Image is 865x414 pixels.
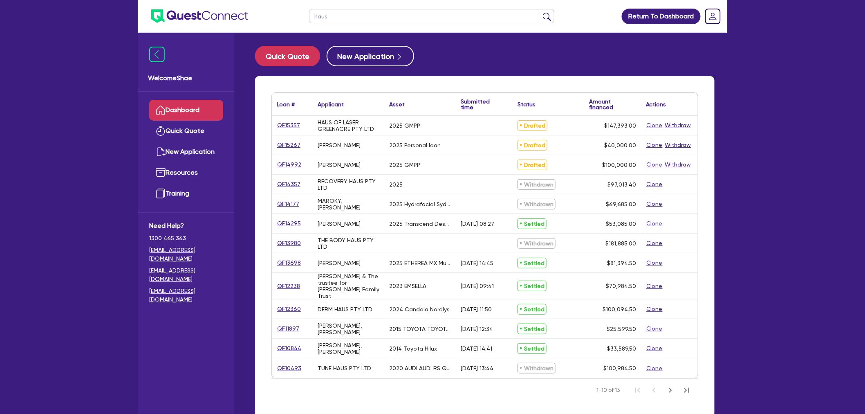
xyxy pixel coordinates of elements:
[277,219,301,228] a: QF14295
[646,304,663,314] button: Clone
[646,121,663,130] button: Clone
[277,121,300,130] a: QF15357
[646,281,663,291] button: Clone
[461,220,494,227] div: [DATE] 08:27
[318,178,379,191] div: RECOVERY HAUS PTY LTD
[606,201,636,207] span: $69,685.00
[665,140,692,150] button: Withdraw
[607,326,636,332] span: $25,599.50
[149,47,165,62] img: icon-menu-close
[662,382,679,398] button: Next Page
[461,99,500,110] div: Submitted time
[151,9,248,23] img: quest-connect-logo-blue
[318,322,379,335] div: [PERSON_NAME], [PERSON_NAME]
[646,180,663,189] button: Clone
[149,221,223,231] span: Need Help?
[461,306,492,313] div: [DATE] 11:50
[607,345,636,352] span: $33,589.50
[646,219,663,228] button: Clone
[389,220,451,227] div: 2025 Transcend Desktop BBR SHR
[389,283,426,289] div: 2023 EMSELLA
[518,281,547,291] span: Settled
[318,306,372,313] div: DERM HAUS PTY LTD
[518,363,556,373] span: Withdrawn
[518,238,556,249] span: Withdrawn
[389,162,420,168] div: 2025 GMPP
[318,220,361,227] div: [PERSON_NAME]
[318,365,371,371] div: TUNE HAUS PTY LTD
[461,260,493,266] div: [DATE] 14:45
[461,283,494,289] div: [DATE] 09:41
[156,147,166,157] img: new-application
[318,273,379,299] div: [PERSON_NAME] & The trustee for [PERSON_NAME] Family Trust
[389,260,451,266] div: 2025 ETHEREA MX Multi-Station
[277,199,300,209] a: QF14177
[646,258,663,268] button: Clone
[318,142,361,148] div: [PERSON_NAME]
[646,364,663,373] button: Clone
[518,324,547,334] span: Settled
[389,181,403,188] div: 2025
[604,142,636,148] span: $40,000.00
[607,181,636,188] span: $97,013.40
[518,160,547,170] span: Drafted
[518,179,556,190] span: Withdrawn
[149,183,223,204] a: Training
[156,189,166,198] img: training
[646,199,663,209] button: Clone
[596,386,620,394] span: 1-10 of 13
[327,46,414,66] a: New Application
[149,234,223,243] span: 1300 465 363
[646,324,663,333] button: Clone
[589,99,636,110] div: Amount financed
[277,364,302,373] a: QF10493
[646,382,662,398] button: Previous Page
[518,120,547,131] span: Drafted
[646,344,663,353] button: Clone
[665,121,692,130] button: Withdraw
[606,220,636,227] span: $53,085.00
[277,239,301,248] a: QF13980
[389,101,405,107] div: Asset
[255,46,327,66] a: Quick Quote
[277,180,301,189] a: QF14357
[149,246,223,263] a: [EMAIL_ADDRESS][DOMAIN_NAME]
[149,142,223,162] a: New Application
[646,101,666,107] div: Actions
[149,266,223,283] a: [EMAIL_ADDRESS][DOMAIN_NAME]
[277,160,302,169] a: QF14992
[461,326,493,332] div: [DATE] 12:34
[318,162,361,168] div: [PERSON_NAME]
[518,218,547,229] span: Settled
[622,9,701,24] a: Return To Dashboard
[277,140,301,150] a: QF15267
[518,101,536,107] div: Status
[156,126,166,136] img: quick-quote
[389,345,437,352] div: 2014 Toyota Hilux
[149,121,223,142] a: Quick Quote
[646,140,663,150] button: Clone
[156,168,166,178] img: resources
[389,365,451,371] div: 2020 AUDI AUDI RS Q3 2.5 TFSI QUATTRO F3 MY21 4D WAGON TURBO 5 2480 cc TDFI 7 SP AUTO S-TRONIC
[255,46,320,66] button: Quick Quote
[518,304,547,315] span: Settled
[389,201,451,207] div: 2025 Hydrafacial Sydneo
[277,344,302,353] a: QF10844
[318,101,344,107] div: Applicant
[518,258,547,268] span: Settled
[309,9,554,23] input: Search by name, application ID or mobile number...
[149,162,223,183] a: Resources
[277,324,300,333] a: QF11897
[606,283,636,289] span: $70,984.50
[318,198,379,211] div: MAROKY, [PERSON_NAME]
[702,6,724,27] a: Dropdown toggle
[461,345,492,352] div: [DATE] 14:41
[277,304,301,314] a: QF12360
[149,287,223,304] a: [EMAIL_ADDRESS][DOMAIN_NAME]
[318,260,361,266] div: [PERSON_NAME]
[149,100,223,121] a: Dashboard
[277,258,301,268] a: QF13698
[518,140,547,151] span: Drafted
[277,101,295,107] div: Loan #
[603,306,636,313] span: $100,094.50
